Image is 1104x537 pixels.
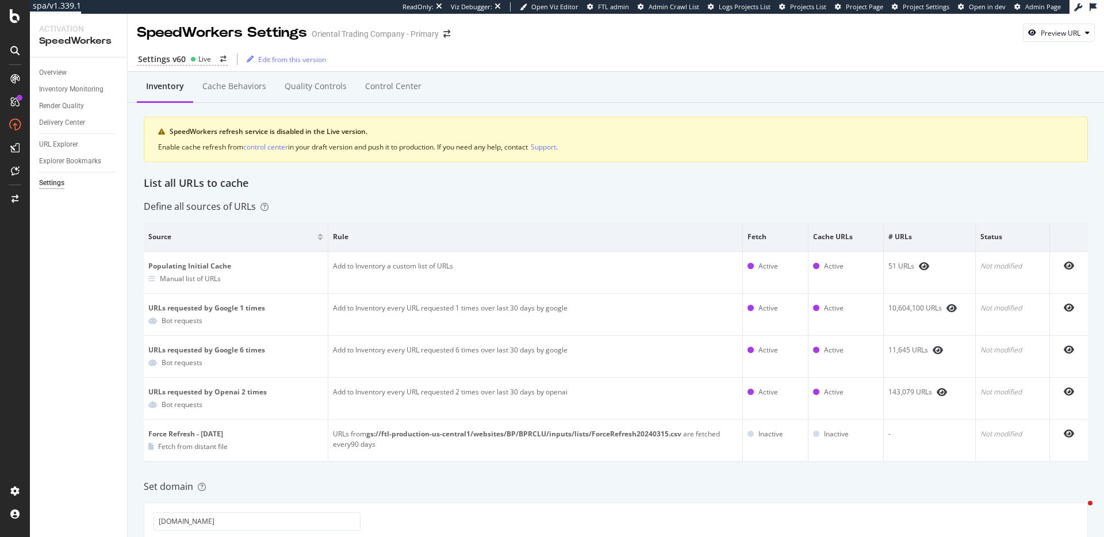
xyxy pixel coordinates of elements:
[39,117,119,129] a: Delivery Center
[148,429,323,439] div: Force Refresh - [DATE]
[946,304,957,313] div: eye
[333,429,738,450] div: URLs from are fetched every 90 days
[1064,345,1074,354] div: eye
[39,100,119,112] a: Render Quality
[888,345,971,355] div: 11,645 URLs
[366,429,681,439] b: gs://ftl-production-us-central1/websites/BP/BPRCLU/inputs/lists/ForceRefresh20240315.csv
[719,2,770,11] span: Logs Projects List
[937,388,947,397] div: eye
[824,345,844,355] div: Active
[835,2,883,11] a: Project Page
[39,100,84,112] div: Render Quality
[790,2,826,11] span: Projects List
[328,252,743,294] td: Add to Inventory a custom list of URLs
[598,2,629,11] span: FTL admin
[1014,2,1061,11] a: Admin Page
[220,56,227,63] div: arrow-right-arrow-left
[980,345,1044,355] div: Not modified
[531,141,556,152] button: Support
[242,50,326,68] button: Edit from this version
[824,303,844,313] div: Active
[148,303,323,313] div: URLs requested by Google 1 times
[144,480,1088,493] div: Set domain
[903,2,949,11] span: Project Settings
[888,387,971,397] div: 143,079 URLs
[333,232,735,242] span: Rule
[933,346,943,355] div: eye
[969,2,1006,11] span: Open in dev
[1023,24,1095,42] button: Preview URL
[365,80,421,92] div: Control Center
[888,261,971,271] div: 51 URLs
[451,2,492,11] div: Viz Debugger:
[884,420,976,462] td: -
[846,2,883,11] span: Project Page
[39,117,85,129] div: Delivery Center
[39,83,103,95] div: Inventory Monitoring
[39,34,118,48] div: SpeedWorkers
[1064,303,1074,312] div: eye
[328,294,743,336] td: Add to Inventory every URL requested 1 times over last 30 days by google
[1025,2,1061,11] span: Admin Page
[758,261,778,271] div: Active
[888,232,968,242] span: # URLs
[813,232,876,242] span: Cache URLs
[708,2,770,11] a: Logs Projects List
[758,345,778,355] div: Active
[1064,387,1074,396] div: eye
[328,336,743,378] td: Add to Inventory every URL requested 6 times over last 30 days by google
[747,232,800,242] span: Fetch
[258,55,326,64] div: Edit from this version
[162,358,202,367] div: Bot requests
[980,232,1041,242] span: Status
[158,442,228,451] div: Fetch from distant file
[1041,28,1080,38] div: Preview URL
[638,2,699,11] a: Admin Crawl List
[137,23,307,43] div: SpeedWorkers Settings
[779,2,826,11] a: Projects List
[328,378,743,420] td: Add to Inventory every URL requested 2 times over last 30 days by openai
[758,387,778,397] div: Active
[824,387,844,397] div: Active
[148,387,323,397] div: URLs requested by Openai 2 times
[1064,429,1074,438] div: eye
[312,28,439,40] div: Oriental Trading Company - Primary
[888,303,971,313] div: 10,604,100 URLs
[1065,498,1092,526] iframe: Intercom live chat
[892,2,949,11] a: Project Settings
[980,429,1044,439] div: Not modified
[39,155,119,167] a: Explorer Bookmarks
[649,2,699,11] span: Admin Crawl List
[758,303,778,313] div: Active
[39,177,119,189] a: Settings
[980,303,1044,313] div: Not modified
[138,53,186,65] div: Settings v60
[202,80,266,92] div: Cache behaviors
[144,117,1088,162] div: warning banner
[160,274,221,283] div: Manual list of URLs
[170,126,1074,137] div: SpeedWorkers refresh service is disabled in the Live version.
[958,2,1006,11] a: Open in dev
[39,83,119,95] a: Inventory Monitoring
[39,67,67,79] div: Overview
[402,2,434,11] div: ReadOnly:
[824,429,849,439] div: Inactive
[158,141,1074,152] div: Enable cache refresh from in your draft version and push it to production. If you need any help, ...
[39,139,119,151] a: URL Explorer
[146,80,184,92] div: Inventory
[243,141,288,152] button: control center
[824,261,844,271] div: Active
[162,316,202,325] div: Bot requests
[443,30,450,38] div: arrow-right-arrow-left
[285,80,347,92] div: Quality Controls
[39,177,64,189] div: Settings
[243,142,288,152] div: control center
[39,155,101,167] div: Explorer Bookmarks
[919,262,929,271] div: eye
[39,139,78,151] div: URL Explorer
[758,429,783,439] div: Inactive
[144,176,1088,191] div: List all URLs to cache
[531,2,578,11] span: Open Viz Editor
[144,200,269,213] div: Define all sources of URLs
[587,2,629,11] a: FTL admin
